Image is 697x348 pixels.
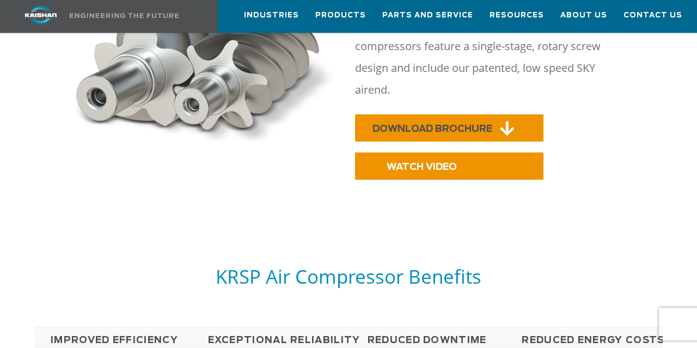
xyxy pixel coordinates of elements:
a: Contact Us [623,1,682,30]
img: Engineering the future [70,13,179,18]
a: Industries [244,1,299,30]
h5: KRSP Air Compressor Benefits [34,264,663,289]
span: WATCH VIDEO [387,162,457,172]
span: About Us [560,9,607,22]
span: Industries [244,9,299,22]
a: Products [315,1,366,30]
a: DOWNLOAD BROCHURE [355,114,543,142]
a: WATCH VIDEO [355,152,543,180]
a: Parts and Service [382,1,473,30]
span: Resources [490,9,544,22]
span: DOWNLOAD BROCHURE [372,124,492,133]
span: Contact Us [623,9,682,22]
a: About Us [560,1,607,30]
span: Products [315,9,366,22]
a: Resources [490,1,544,30]
span: Parts and Service [382,9,473,22]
